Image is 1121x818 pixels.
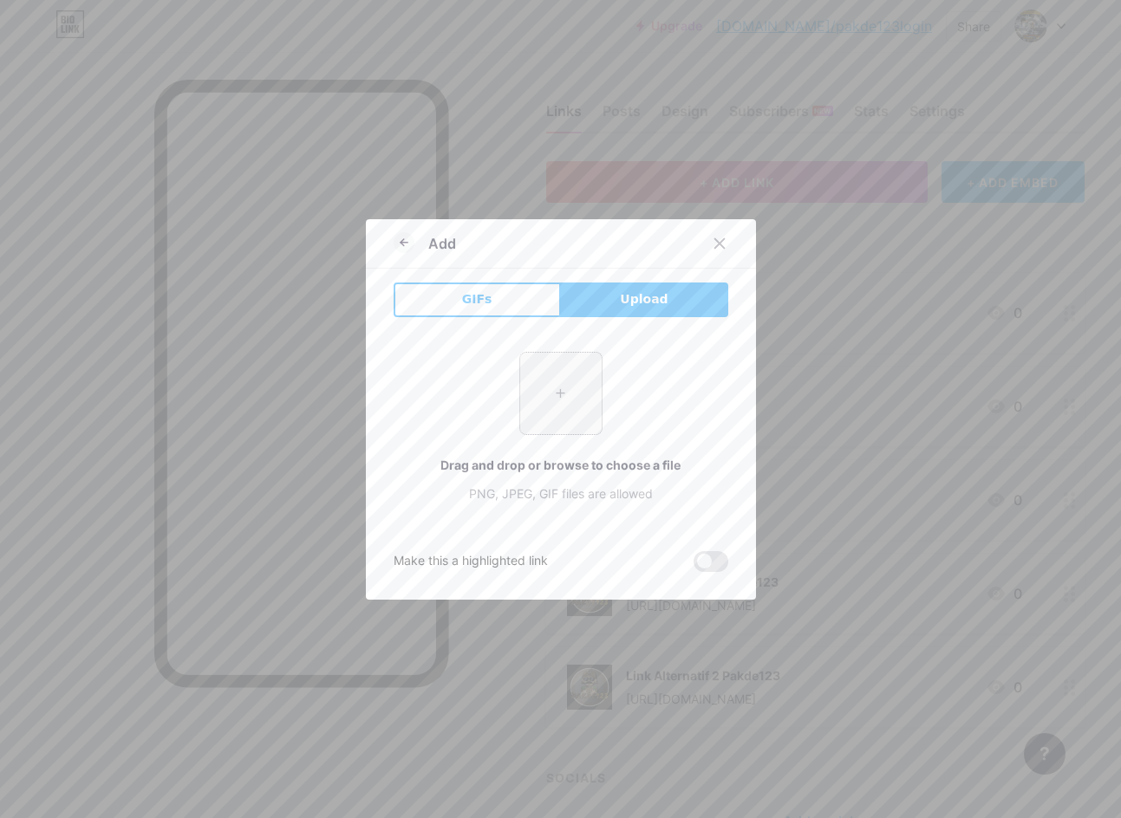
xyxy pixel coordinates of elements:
button: Upload [561,282,728,317]
div: Make this a highlighted link [394,551,548,572]
span: Upload [620,290,668,308]
div: Drag and drop or browse to choose a file [394,456,728,474]
span: GIFs [462,290,492,308]
div: PNG, JPEG, GIF files are allowed [394,484,728,503]
div: Add [428,233,456,254]
button: GIFs [394,282,561,317]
